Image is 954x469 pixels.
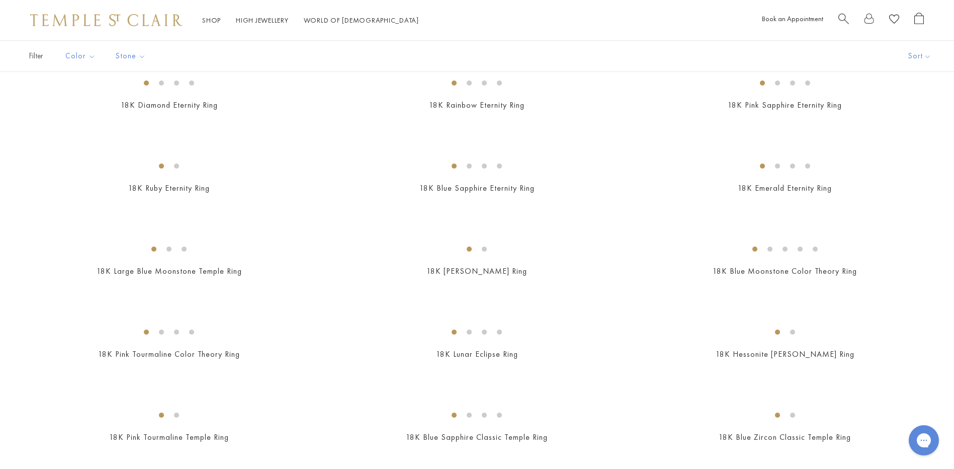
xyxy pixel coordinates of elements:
[60,50,103,62] span: Color
[406,432,548,442] a: 18K Blue Sapphire Classic Temple Ring
[886,41,954,71] button: Show sort by
[202,14,419,27] nav: Main navigation
[728,100,842,110] a: 18K Pink Sapphire Eternity Ring
[98,349,240,359] a: 18K Pink Tourmaline Color Theory Ring
[429,100,525,110] a: 18K Rainbow Eternity Ring
[109,432,229,442] a: 18K Pink Tourmaline Temple Ring
[436,349,518,359] a: 18K Lunar Eclipse Ring
[128,183,210,193] a: 18K Ruby Eternity Ring
[762,14,823,23] a: Book an Appointment
[304,16,419,25] a: World of [DEMOGRAPHIC_DATA]World of [DEMOGRAPHIC_DATA]
[716,349,854,359] a: 18K Hessonite [PERSON_NAME] Ring
[426,266,527,276] a: 18K [PERSON_NAME] Ring
[838,13,849,28] a: Search
[111,50,153,62] span: Stone
[30,14,182,26] img: Temple St. Clair
[58,45,103,67] button: Color
[713,266,857,276] a: 18K Blue Moonstone Color Theory Ring
[914,13,924,28] a: Open Shopping Bag
[97,266,242,276] a: 18K Large Blue Moonstone Temple Ring
[108,45,153,67] button: Stone
[419,183,535,193] a: 18K Blue Sapphire Eternity Ring
[719,432,851,442] a: 18K Blue Zircon Classic Temple Ring
[904,422,944,459] iframe: Gorgias live chat messenger
[889,13,899,28] a: View Wishlist
[121,100,218,110] a: 18K Diamond Eternity Ring
[738,183,832,193] a: 18K Emerald Eternity Ring
[236,16,289,25] a: High JewelleryHigh Jewellery
[202,16,221,25] a: ShopShop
